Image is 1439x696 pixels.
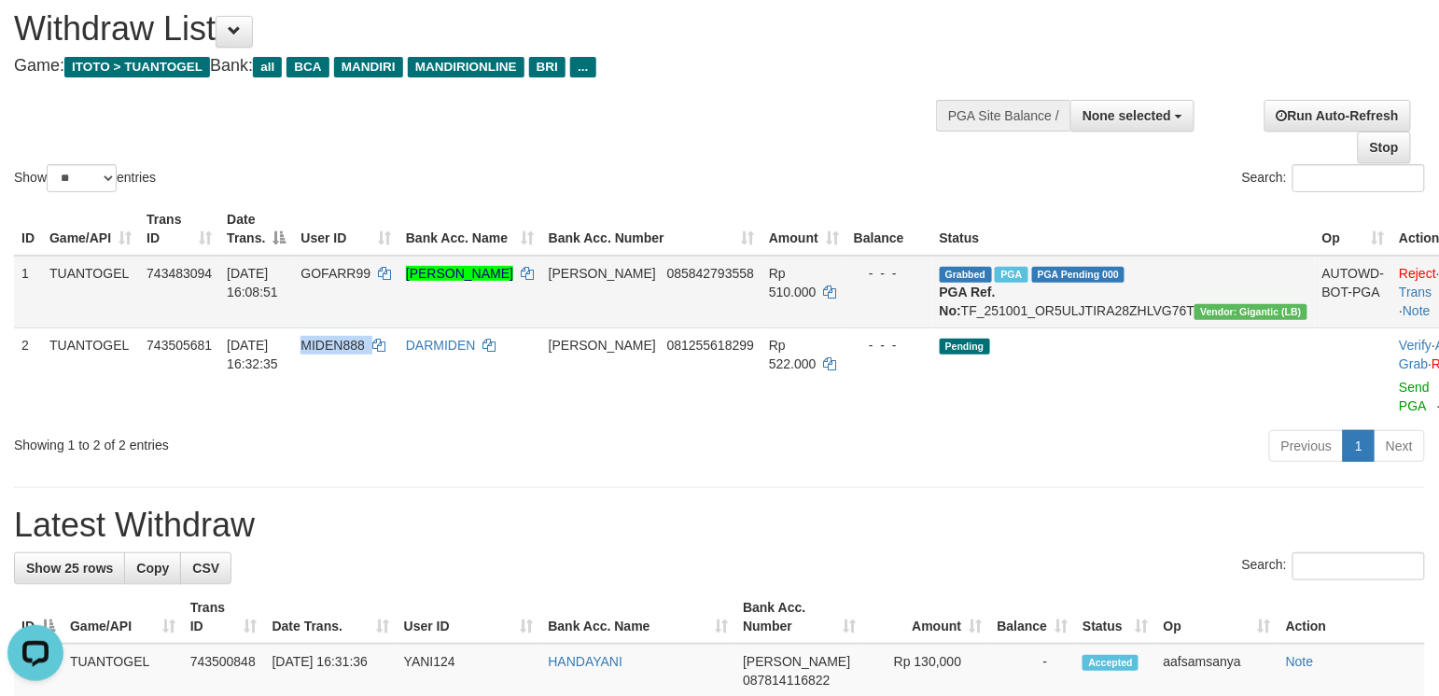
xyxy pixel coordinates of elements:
[549,266,656,281] span: [PERSON_NAME]
[1075,591,1155,644] th: Status: activate to sort column ascending
[667,266,754,281] span: Copy 085842793558 to clipboard
[219,202,293,256] th: Date Trans.: activate to sort column descending
[14,10,941,48] h1: Withdraw List
[139,202,219,256] th: Trans ID: activate to sort column ascending
[398,202,541,256] th: Bank Acc. Name: activate to sort column ascending
[253,57,282,77] span: all
[1403,303,1431,318] a: Note
[300,338,364,353] span: MIDEN888
[1264,100,1411,132] a: Run Auto-Refresh
[1242,552,1425,580] label: Search:
[1070,100,1195,132] button: None selected
[42,327,139,423] td: TUANTOGEL
[846,202,932,256] th: Balance
[408,57,524,77] span: MANDIRIONLINE
[180,552,231,584] a: CSV
[7,7,63,63] button: Open LiveChat chat widget
[1400,338,1432,353] a: Verify
[14,202,42,256] th: ID
[26,561,113,576] span: Show 25 rows
[1358,132,1411,163] a: Stop
[761,202,846,256] th: Amount: activate to sort column ascending
[743,654,850,669] span: [PERSON_NAME]
[124,552,181,584] a: Copy
[1374,430,1425,462] a: Next
[227,266,278,299] span: [DATE] 16:08:51
[14,164,156,192] label: Show entries
[1195,304,1307,320] span: Vendor URL: https://dashboard.q2checkout.com/secure
[406,266,513,281] a: [PERSON_NAME]
[529,57,566,77] span: BRI
[192,561,219,576] span: CSV
[1343,430,1375,462] a: 1
[769,338,817,371] span: Rp 522.000
[300,266,370,281] span: GOFARR99
[397,591,541,644] th: User ID: activate to sort column ascending
[667,338,754,353] span: Copy 081255618299 to clipboard
[1242,164,1425,192] label: Search:
[64,57,210,77] span: ITOTO > TUANTOGEL
[1400,266,1437,281] a: Reject
[42,202,139,256] th: Game/API: activate to sort column ascending
[1315,202,1392,256] th: Op: activate to sort column ascending
[183,591,265,644] th: Trans ID: activate to sort column ascending
[1156,591,1278,644] th: Op: activate to sort column ascending
[940,267,992,283] span: Grabbed
[286,57,328,77] span: BCA
[854,264,925,283] div: - - -
[265,591,397,644] th: Date Trans.: activate to sort column ascending
[936,100,1070,132] div: PGA Site Balance /
[293,202,398,256] th: User ID: activate to sort column ascending
[769,266,817,299] span: Rp 510.000
[863,591,989,644] th: Amount: activate to sort column ascending
[1292,164,1425,192] input: Search:
[854,336,925,355] div: - - -
[940,339,990,355] span: Pending
[1032,267,1125,283] span: PGA Pending
[1292,552,1425,580] input: Search:
[14,552,125,584] a: Show 25 rows
[1269,430,1344,462] a: Previous
[540,591,735,644] th: Bank Acc. Name: activate to sort column ascending
[1083,655,1139,671] span: Accepted
[940,285,996,318] b: PGA Ref. No:
[147,338,212,353] span: 743505681
[541,202,761,256] th: Bank Acc. Number: activate to sort column ascending
[1083,108,1171,123] span: None selected
[743,673,830,688] span: Copy 087814116822 to clipboard
[735,591,863,644] th: Bank Acc. Number: activate to sort column ascending
[47,164,117,192] select: Showentries
[1400,380,1431,413] a: Send PGA
[989,591,1075,644] th: Balance: activate to sort column ascending
[334,57,403,77] span: MANDIRI
[932,202,1315,256] th: Status
[14,327,42,423] td: 2
[995,267,1027,283] span: Marked by aafyoumonoriya
[14,591,63,644] th: ID: activate to sort column descending
[14,507,1425,544] h1: Latest Withdraw
[14,428,586,454] div: Showing 1 to 2 of 2 entries
[14,256,42,328] td: 1
[63,591,183,644] th: Game/API: activate to sort column ascending
[932,256,1315,328] td: TF_251001_OR5ULJTIRA28ZHLVG76T
[1315,256,1392,328] td: AUTOWD-BOT-PGA
[42,256,139,328] td: TUANTOGEL
[14,57,941,76] h4: Game: Bank:
[147,266,212,281] span: 743483094
[1278,591,1425,644] th: Action
[549,338,656,353] span: [PERSON_NAME]
[548,654,622,669] a: HANDAYANI
[136,561,169,576] span: Copy
[570,57,595,77] span: ...
[406,338,476,353] a: DARMIDEN
[227,338,278,371] span: [DATE] 16:32:35
[1286,654,1314,669] a: Note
